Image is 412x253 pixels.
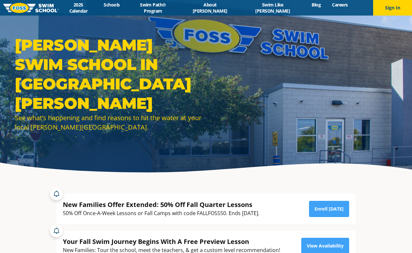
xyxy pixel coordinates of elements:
a: Enroll [DATE] [309,201,349,217]
div: Your Fall Swim Journey Begins With A Free Preview Lesson [63,237,280,246]
a: About [PERSON_NAME] [181,2,239,14]
div: See what’s happening and find reasons to hit the water at your local [PERSON_NAME][GEOGRAPHIC_DATA]. [15,113,203,132]
div: 50% Off Once-A-Week Lessons or Fall Camps with code FALLFOSS50. Ends [DATE]. [63,209,259,218]
a: Careers [326,2,353,8]
div: New Families Offer Extended: 50% Off Fall Quarter Lessons [63,200,259,209]
img: FOSS Swim School Logo [3,3,59,13]
a: Blog [306,2,326,8]
a: Swim Like [PERSON_NAME] [239,2,306,14]
a: Schools [98,2,125,8]
h1: [PERSON_NAME] Swim School in [GEOGRAPHIC_DATA][PERSON_NAME] [15,35,203,113]
a: 2025 Calendar [59,2,98,14]
a: Swim Path® Program [125,2,181,14]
